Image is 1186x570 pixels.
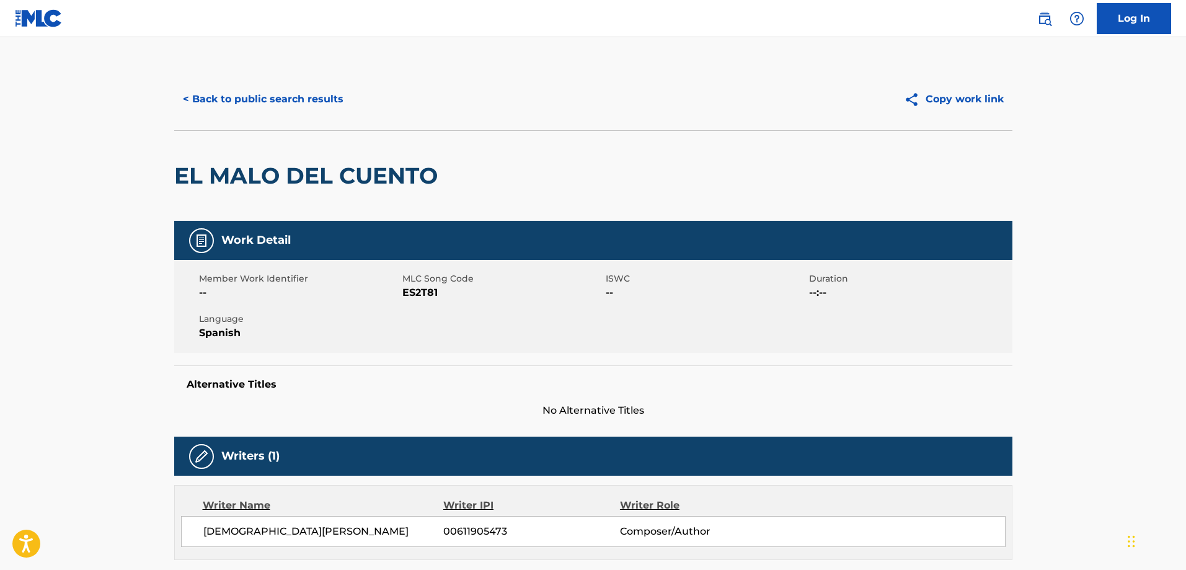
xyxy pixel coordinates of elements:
[606,272,806,285] span: ISWC
[203,498,444,513] div: Writer Name
[221,233,291,247] h5: Work Detail
[194,449,209,464] img: Writers
[15,9,63,27] img: MLC Logo
[1069,11,1084,26] img: help
[203,524,444,539] span: [DEMOGRAPHIC_DATA][PERSON_NAME]
[1128,523,1135,560] div: Drag
[199,313,399,326] span: Language
[402,272,603,285] span: MLC Song Code
[443,524,619,539] span: 00611905473
[187,378,1000,391] h5: Alternative Titles
[194,233,209,248] img: Work Detail
[199,326,399,341] span: Spanish
[174,162,444,190] h2: EL MALO DEL CUENTO
[809,285,1009,300] span: --:--
[1032,6,1057,31] a: Public Search
[1097,3,1171,34] a: Log In
[620,524,781,539] span: Composer/Author
[1124,510,1186,570] iframe: Chat Widget
[174,84,352,115] button: < Back to public search results
[1037,11,1052,26] img: search
[1064,6,1089,31] div: Help
[809,272,1009,285] span: Duration
[402,285,603,300] span: ES2T81
[620,498,781,513] div: Writer Role
[443,498,620,513] div: Writer IPI
[174,403,1012,418] span: No Alternative Titles
[199,285,399,300] span: --
[221,449,280,463] h5: Writers (1)
[904,92,926,107] img: Copy work link
[895,84,1012,115] button: Copy work link
[606,285,806,300] span: --
[199,272,399,285] span: Member Work Identifier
